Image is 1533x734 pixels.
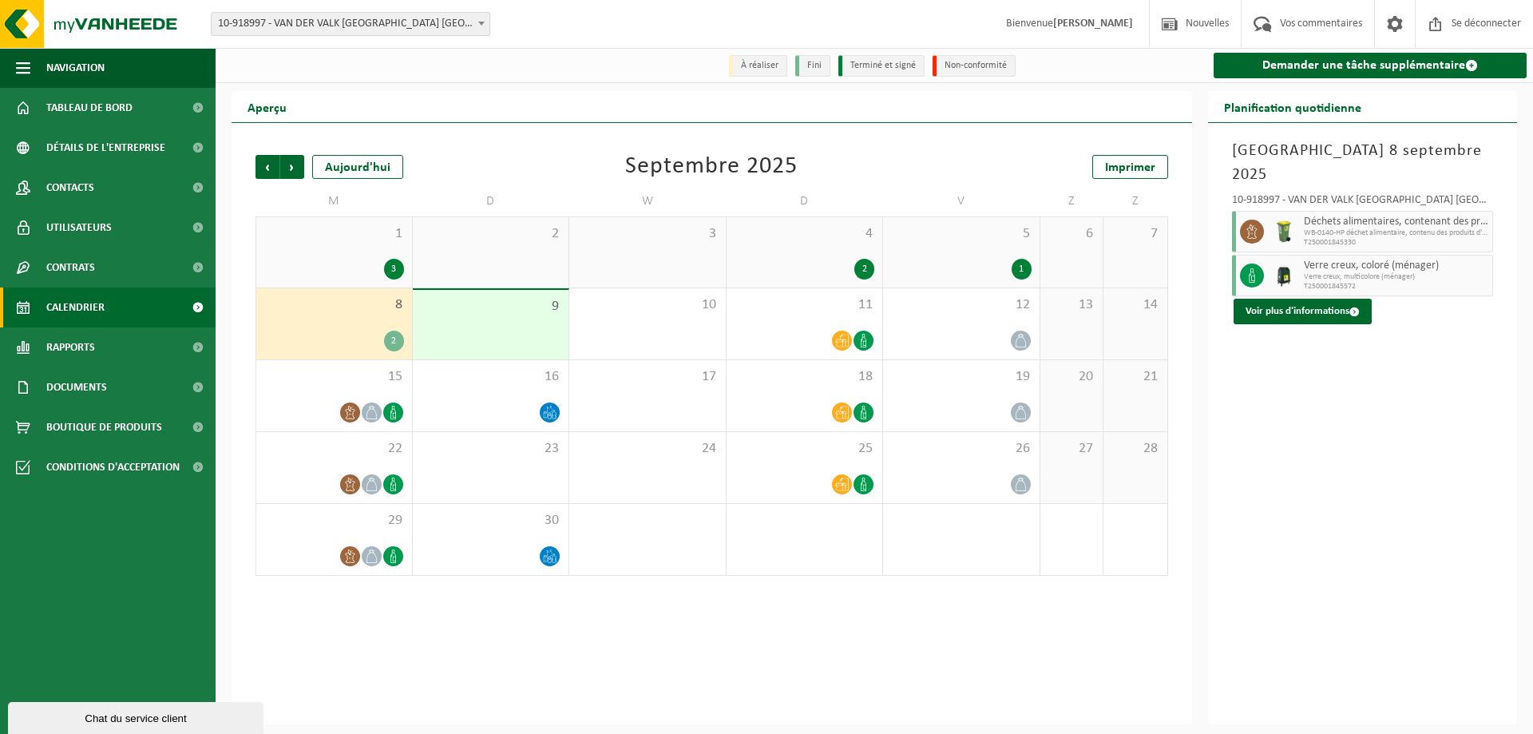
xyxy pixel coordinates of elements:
font: 16 [545,369,559,384]
font: Aperçu [248,102,287,115]
font: D [486,196,495,208]
font: W [642,196,654,208]
font: 12 [1016,297,1030,312]
font: Vos commentaires [1280,18,1362,30]
font: 19 [1016,369,1030,384]
font: Verre creux, multicolore (ménager) [1304,272,1415,281]
font: 2 [552,226,559,241]
font: 6 [1086,226,1093,241]
font: 11 [858,297,873,312]
font: 10-918997 - VAN DER VALK [GEOGRAPHIC_DATA] [GEOGRAPHIC_DATA] [218,18,539,30]
font: Utilisateurs [46,222,112,234]
font: 10 [702,297,716,312]
font: 29 [388,513,402,528]
font: Documents [46,382,107,394]
font: 24 [702,441,716,456]
font: Aujourd'hui [325,161,390,174]
font: Voir plus d'informations [1246,306,1349,316]
font: Calendrier [46,302,105,314]
a: Demander une tâche supplémentaire [1214,53,1527,78]
font: Z [1132,196,1139,208]
button: Voir plus d'informations [1234,299,1372,324]
font: 15 [388,369,402,384]
img: WB-0140-HPE-GN-50 [1272,220,1296,244]
font: T250001845572 [1304,282,1356,291]
font: Planification quotidienne [1224,102,1361,115]
font: 8 [395,297,402,312]
font: 27 [1079,441,1093,456]
font: 22 [388,441,402,456]
font: Imprimer [1105,161,1155,174]
font: D [800,196,809,208]
img: CR-HR-1C-1000-PES-01 [1272,264,1296,288]
font: Fini [807,61,822,70]
font: À réaliser [741,61,778,70]
font: 14 [1143,297,1158,312]
font: Détails de l'entreprise [46,142,165,154]
font: Septembre 2025 [625,154,798,179]
font: Contrats [46,262,95,274]
font: Rapports [46,342,95,354]
font: 3 [391,264,396,274]
font: [PERSON_NAME] [1053,18,1133,30]
font: 2 [391,336,396,346]
font: Tableau de bord [46,102,133,114]
font: 9 [552,299,559,314]
font: Non-conformité [945,61,1007,70]
font: 20 [1079,369,1093,384]
font: Boutique de produits [46,422,162,434]
font: 1 [1019,264,1024,274]
a: Imprimer [1092,155,1168,179]
font: T250001845330 [1304,238,1356,247]
font: Terminé et signé [850,61,916,70]
font: Conditions d'acceptation [46,462,180,474]
font: 26 [1016,441,1030,456]
font: 5 [1023,226,1030,241]
font: 17 [702,369,716,384]
font: 21 [1143,369,1158,384]
font: 1 [395,226,402,241]
font: Navigation [46,62,105,74]
font: Demander une tâche supplémentaire [1262,59,1465,72]
font: WB-0140-HP déchet alimentaire, contenu des produits d'origine [1304,228,1503,237]
font: 13 [1079,297,1093,312]
font: Se déconnecter [1452,18,1521,30]
font: M [328,196,340,208]
font: 2 [862,264,867,274]
font: 18 [858,369,873,384]
font: 25 [858,441,873,456]
span: 10-918997 - VAN DER VALK HÔTEL WATERLOO SRL - WATERLOO [212,13,489,35]
font: Contacts [46,182,94,194]
font: 3 [709,226,716,241]
font: 7 [1151,226,1158,241]
iframe: widget de discussion [8,699,267,734]
span: 10-918997 - VAN DER VALK HÔTEL WATERLOO SRL - WATERLOO [211,12,490,36]
font: 4 [866,226,873,241]
font: Bienvenue [1006,18,1053,30]
font: V [957,196,965,208]
font: 28 [1143,441,1158,456]
font: 23 [545,441,559,456]
font: Z [1068,196,1075,208]
font: [GEOGRAPHIC_DATA] 8 septembre 2025 [1232,143,1482,183]
font: Nouvelles [1186,18,1229,30]
font: 30 [545,513,559,528]
font: Verre creux, coloré (ménager) [1304,260,1439,272]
